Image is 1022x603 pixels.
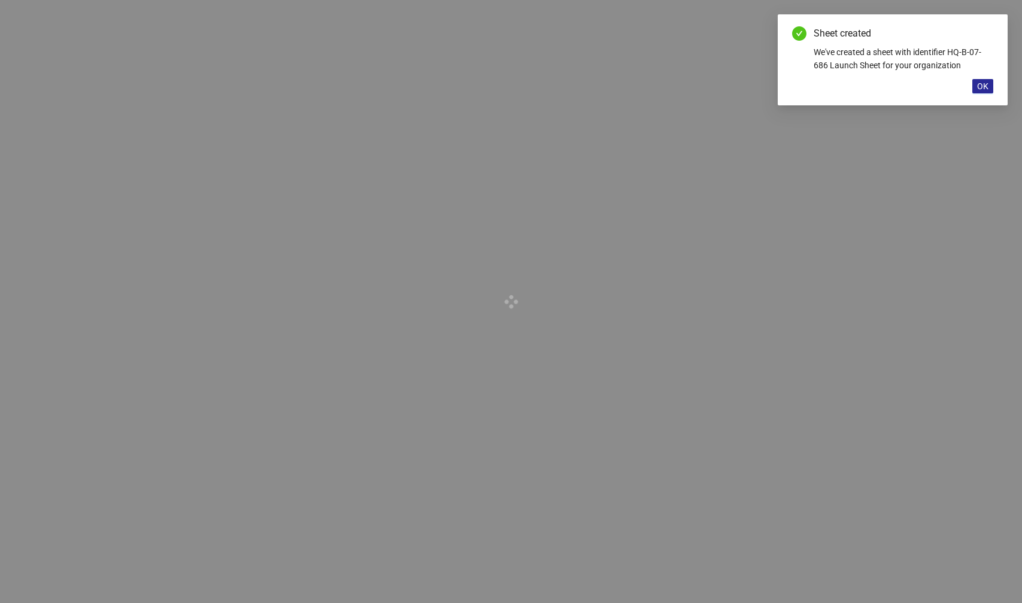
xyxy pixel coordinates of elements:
span: check-circle [792,26,806,41]
div: We've created a sheet with identifier HQ-B-07-686 Launch Sheet for your organization [814,46,993,72]
div: Sheet created [814,26,993,41]
button: OK [972,79,993,93]
span: OK [977,81,988,91]
a: Close [980,26,993,40]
